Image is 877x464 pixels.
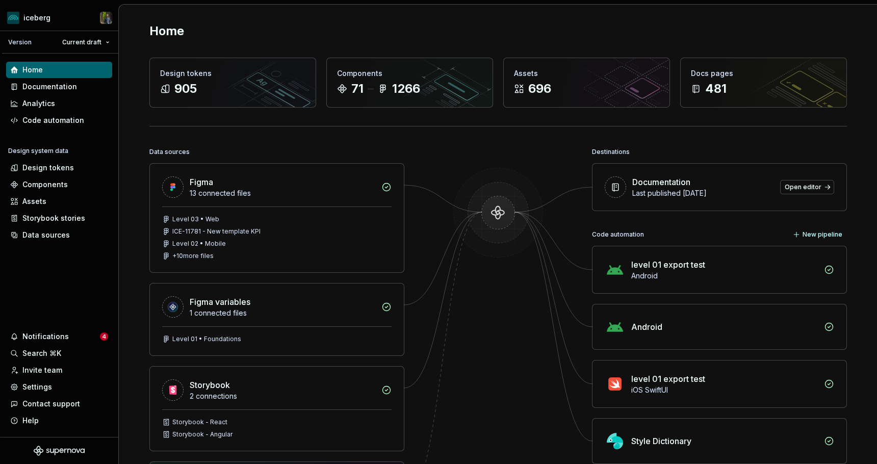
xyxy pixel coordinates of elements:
[691,68,836,79] div: Docs pages
[22,82,77,92] div: Documentation
[7,12,19,24] img: 418c6d47-6da6-4103-8b13-b5999f8989a1.png
[100,332,108,341] span: 4
[6,160,112,176] a: Design tokens
[6,95,112,112] a: Analytics
[190,391,375,401] div: 2 connections
[631,435,691,447] div: Style Dictionary
[6,227,112,243] a: Data sources
[172,252,214,260] div: + 10 more files
[172,418,227,426] div: Storybook - React
[22,115,84,125] div: Code automation
[631,321,662,333] div: Android
[149,366,404,451] a: Storybook2 connectionsStorybook - ReactStorybook - Angular
[34,446,85,456] svg: Supernova Logo
[22,163,74,173] div: Design tokens
[172,215,219,223] div: Level 03 • Web
[705,81,727,97] div: 481
[22,348,61,358] div: Search ⌘K
[2,7,116,29] button: icebergSimon Désilets
[503,58,670,108] a: Assets696
[58,35,114,49] button: Current draft
[8,38,32,46] div: Version
[174,81,197,97] div: 905
[6,396,112,412] button: Contact support
[190,308,375,318] div: 1 connected files
[592,227,644,242] div: Code automation
[6,176,112,193] a: Components
[6,62,112,78] a: Home
[632,188,774,198] div: Last published [DATE]
[6,112,112,128] a: Code automation
[172,227,261,236] div: ICE-11781 - New template KPI
[190,296,250,308] div: Figma variables
[149,145,190,159] div: Data sources
[803,230,842,239] span: New pipeline
[172,335,241,343] div: Level 01 • Foundations
[6,210,112,226] a: Storybook stories
[149,163,404,273] a: Figma13 connected filesLevel 03 • WebICE-11781 - New template KPILevel 02 • Mobile+10more files
[22,230,70,240] div: Data sources
[22,399,80,409] div: Contact support
[6,79,112,95] a: Documentation
[22,65,43,75] div: Home
[149,23,184,39] h2: Home
[6,193,112,210] a: Assets
[160,68,305,79] div: Design tokens
[592,145,630,159] div: Destinations
[22,416,39,426] div: Help
[172,430,233,439] div: Storybook - Angular
[100,12,112,24] img: Simon Désilets
[680,58,847,108] a: Docs pages481
[632,176,690,188] div: Documentation
[392,81,420,97] div: 1266
[190,188,375,198] div: 13 connected files
[6,362,112,378] a: Invite team
[190,176,213,188] div: Figma
[149,58,316,108] a: Design tokens905
[8,147,68,155] div: Design system data
[631,385,818,395] div: iOS SwiftUI
[785,183,821,191] span: Open editor
[6,345,112,362] button: Search ⌘K
[22,196,46,207] div: Assets
[22,179,68,190] div: Components
[514,68,659,79] div: Assets
[351,81,364,97] div: 71
[22,382,52,392] div: Settings
[528,81,551,97] div: 696
[6,379,112,395] a: Settings
[6,328,112,345] button: Notifications4
[22,331,69,342] div: Notifications
[23,13,50,23] div: iceberg
[22,365,62,375] div: Invite team
[337,68,482,79] div: Components
[631,259,705,271] div: level 01 export test
[780,180,834,194] a: Open editor
[326,58,493,108] a: Components711266
[62,38,101,46] span: Current draft
[790,227,847,242] button: New pipeline
[149,283,404,356] a: Figma variables1 connected filesLevel 01 • Foundations
[172,240,226,248] div: Level 02 • Mobile
[631,373,705,385] div: level 01 export test
[631,271,818,281] div: Android
[6,413,112,429] button: Help
[190,379,230,391] div: Storybook
[22,98,55,109] div: Analytics
[22,213,85,223] div: Storybook stories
